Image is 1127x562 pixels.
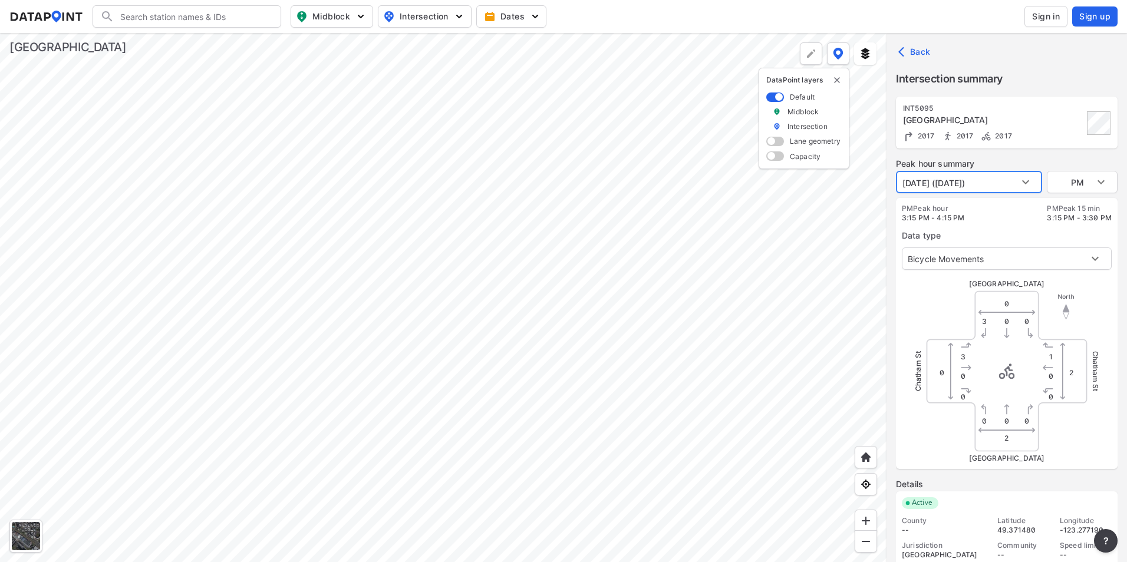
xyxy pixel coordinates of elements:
[790,151,820,161] label: Capacity
[1047,171,1118,193] div: PM
[855,530,877,553] div: Zoom out
[1079,11,1110,22] span: Sign up
[1060,541,1112,550] div: Speed limit
[942,130,954,142] img: Pedestrian count
[766,75,842,85] p: DataPoint layers
[1060,550,1112,560] div: --
[787,107,819,117] label: Midblock
[832,75,842,85] button: delete
[860,535,872,547] img: MAAAAAElFTkSuQmCC
[1047,213,1112,222] span: 3:15 PM - 3:30 PM
[902,230,1112,242] label: Data type
[896,42,935,61] button: Back
[860,478,872,490] img: zeq5HYn9AnE9l6UmnFLPAAAAAElFTkSuQmCC
[1094,529,1118,553] button: more
[896,478,1118,490] label: Details
[903,114,1083,126] div: Royal Ave & Chatham St
[860,515,872,527] img: ZvzfEJKXnyWIrJytrsY285QMwk63cM6Drc+sIAAAAASUVORK5CYII=
[855,510,877,532] div: Zoom in
[896,171,1042,193] div: [DATE] ([DATE])
[827,42,849,65] button: DataPoint layers
[992,131,1012,140] span: 2017
[486,11,539,22] span: Dates
[902,525,987,535] div: --
[907,497,938,509] span: Active
[9,11,83,22] img: dataPointLogo.9353c09d.svg
[903,130,915,142] img: EXHE7HSyln9AEgfAt3MXZNtyHIFksAAAAASUVORK5CYII=
[295,9,309,24] img: map_pin_mid.602f9df1.svg
[980,130,992,142] img: 7K01r2qsw60LNcdBYj7r8aMLn5lIBENstXqsOx8BxqW1n4f0TpEKwOABwAf8x8P1PpqgAgPLKjHQyEIZroKu1WyMf4lYveRly...
[833,48,843,59] img: data-point-layers.37681fc9.svg
[291,5,373,28] button: Midblock
[896,71,1118,87] label: Intersection summary
[800,42,822,65] div: Polygon tool
[860,451,872,463] img: +XpAUvaXAN7GudzAAAAAElFTkSuQmCC
[1060,525,1112,535] div: -123.277190
[1070,6,1118,27] a: Sign up
[1072,6,1118,27] button: Sign up
[1024,6,1067,27] button: Sign in
[1060,516,1112,525] div: Longitude
[902,247,1112,270] div: Bicycle Movements
[790,92,815,102] label: Default
[854,42,876,65] button: External layers
[484,11,496,22] img: calendar-gold.39a51dde.svg
[901,46,931,58] span: Back
[296,9,365,24] span: Midblock
[954,131,974,140] span: 2017
[855,473,877,495] div: View my location
[1047,204,1112,213] label: PM Peak 15 min
[915,131,935,140] span: 2017
[859,48,871,59] img: layers.ee07997e.svg
[1022,6,1070,27] a: Sign in
[902,516,987,525] div: County
[9,39,126,55] div: [GEOGRAPHIC_DATA]
[476,5,546,28] button: Dates
[903,104,1083,113] div: INT5095
[383,9,464,24] span: Intersection
[378,5,472,28] button: Intersection
[896,158,1118,170] label: Peak hour summary
[114,7,273,26] input: Search
[902,550,987,560] div: [GEOGRAPHIC_DATA]
[855,446,877,468] div: Home
[1101,534,1110,548] span: ?
[1032,11,1060,22] span: Sign in
[787,121,828,131] label: Intersection
[790,136,841,146] label: Lane geometry
[1091,351,1100,392] span: Chatham St
[9,520,42,553] div: Toggle basemap
[773,121,781,131] img: marker_Intersection.6861001b.svg
[997,550,1049,560] div: --
[529,11,541,22] img: 5YPKRKmlfpI5mqlR8AD95paCi+0kK1fRFDJSaMmawlwaeJcJwk9O2fotCW5ve9gAAAAASUVORK5CYII=
[997,525,1049,535] div: 49.371480
[902,541,987,550] div: Jurisdiction
[382,9,396,24] img: map_pin_int.54838e6b.svg
[773,107,781,117] img: marker_Midblock.5ba75e30.svg
[997,516,1049,525] div: Latitude
[832,75,842,85] img: close-external-leyer.3061a1c7.svg
[355,11,367,22] img: 5YPKRKmlfpI5mqlR8AD95paCi+0kK1fRFDJSaMmawlwaeJcJwk9O2fotCW5ve9gAAAAASUVORK5CYII=
[969,279,1045,288] span: [GEOGRAPHIC_DATA]
[902,213,965,222] span: 3:15 PM - 4:15 PM
[914,351,922,392] span: Chatham St
[997,541,1049,550] div: Community
[805,48,817,59] img: +Dz8AAAAASUVORK5CYII=
[453,11,465,22] img: 5YPKRKmlfpI5mqlR8AD95paCi+0kK1fRFDJSaMmawlwaeJcJwk9O2fotCW5ve9gAAAAASUVORK5CYII=
[902,204,966,213] label: PM Peak hour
